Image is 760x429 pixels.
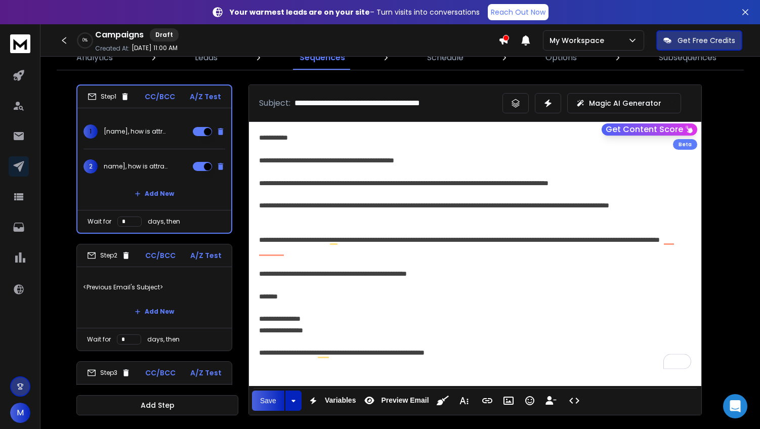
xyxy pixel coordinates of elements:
[132,44,178,52] p: [DATE] 11:00 AM
[491,7,545,17] p: Reach Out Now
[87,368,131,377] div: Step 3
[478,391,497,411] button: Insert Link (⌘K)
[95,29,144,41] h1: Campaigns
[190,250,222,261] p: A/Z Test
[95,45,130,53] p: Created At:
[195,52,218,64] p: Leads
[82,37,88,44] p: 0 %
[520,391,539,411] button: Emoticons
[602,123,697,136] button: Get Content Score
[379,396,431,405] span: Preview Email
[252,391,284,411] button: Save
[10,403,30,423] button: M
[148,218,180,226] p: days, then
[190,368,222,378] p: A/Z Test
[76,52,113,64] p: Analytics
[541,391,561,411] button: Insert Unsubscribe Link
[70,46,119,70] a: Analytics
[565,391,584,411] button: Code View
[360,391,431,411] button: Preview Email
[10,34,30,53] img: logo
[190,92,221,102] p: A/Z Test
[87,251,131,260] div: Step 2
[300,52,345,64] p: Sequences
[147,335,180,344] p: days, then
[145,250,176,261] p: CC/BCC
[678,35,735,46] p: Get Free Credits
[293,46,351,70] a: Sequences
[304,391,358,411] button: Variables
[421,46,470,70] a: Schedule
[545,52,577,64] p: Options
[488,4,548,20] a: Reach Out Now
[550,35,608,46] p: My Workspace
[659,52,716,64] p: Subsequences
[145,368,176,378] p: CC/BCC
[126,184,182,204] button: Add New
[723,394,747,418] div: Open Intercom Messenger
[433,391,452,411] button: Clean HTML
[499,391,518,411] button: Insert Image (⌘P)
[83,159,98,174] span: 2
[673,139,697,150] div: Beta
[104,127,168,136] p: [name], how is attracting investors going?
[653,46,723,70] a: Subsequences
[539,46,583,70] a: Options
[87,335,111,344] p: Wait for
[230,7,370,17] strong: Your warmest leads are on your site
[189,46,224,70] a: Leads
[150,28,179,41] div: Draft
[656,30,742,51] button: Get Free Credits
[76,84,232,234] li: Step1CC/BCCA/Z Test1[name], how is attracting investors going?2name], how is attracting investors...
[76,244,232,351] li: Step2CC/BCCA/Z Test<Previous Email's Subject>Add NewWait fordays, then
[259,97,290,109] p: Subject:
[145,92,175,102] p: CC/BCC
[427,52,463,64] p: Schedule
[88,218,111,226] p: Wait for
[249,122,701,379] div: To enrich screen reader interactions, please activate Accessibility in Grammarly extension settings
[454,391,474,411] button: More Text
[323,396,358,405] span: Variables
[589,98,661,108] p: Magic AI Generator
[88,92,130,101] div: Step 1
[104,162,168,170] p: name], how is attracting investors going?
[83,273,226,302] p: <Previous Email's Subject>
[230,7,480,17] p: – Turn visits into conversations
[567,93,681,113] button: Magic AI Generator
[126,302,182,322] button: Add New
[83,124,98,139] span: 1
[76,395,238,415] button: Add Step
